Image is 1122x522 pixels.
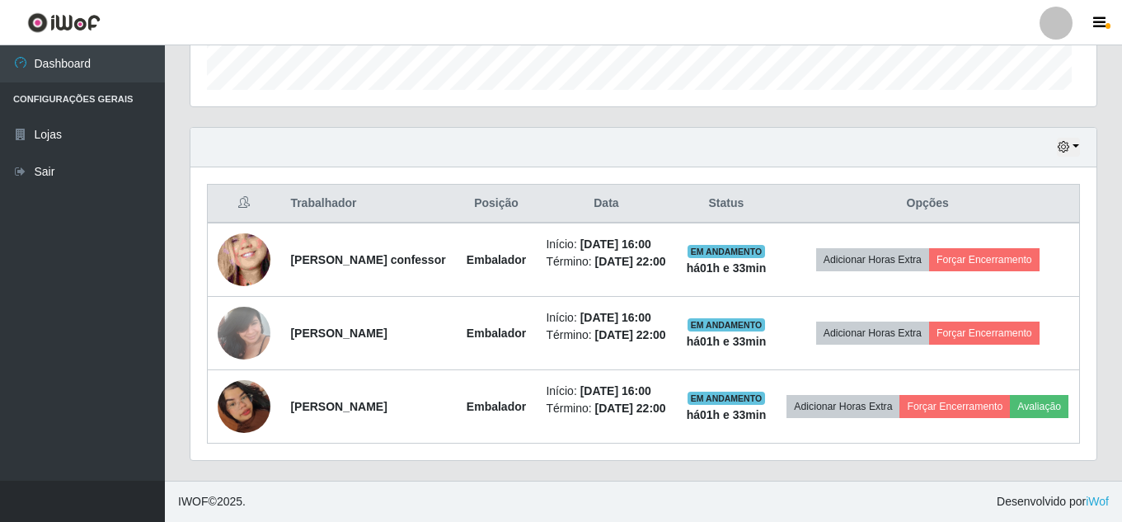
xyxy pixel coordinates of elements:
strong: há 01 h e 33 min [687,408,767,421]
button: Forçar Encerramento [929,248,1040,271]
span: © 2025 . [178,493,246,510]
time: [DATE] 16:00 [580,237,651,251]
strong: Embalador [467,327,526,340]
button: Adicionar Horas Extra [816,248,929,271]
strong: há 01 h e 33 min [687,335,767,348]
span: IWOF [178,495,209,508]
strong: [PERSON_NAME] confessor [290,253,445,266]
time: [DATE] 16:00 [580,311,651,324]
img: 1756135757654.jpeg [218,360,270,454]
button: Adicionar Horas Extra [786,395,899,418]
button: Forçar Encerramento [899,395,1010,418]
span: EM ANDAMENTO [688,392,766,405]
time: [DATE] 16:00 [580,384,651,397]
strong: há 01 h e 33 min [687,261,767,275]
th: Status [676,185,776,223]
time: [DATE] 22:00 [595,402,666,415]
span: Desenvolvido por [997,493,1109,510]
li: Término: [546,400,666,417]
strong: [PERSON_NAME] [290,327,387,340]
li: Início: [546,383,666,400]
li: Término: [546,327,666,344]
img: CoreUI Logo [27,12,101,33]
button: Adicionar Horas Extra [816,322,929,345]
th: Posição [457,185,537,223]
strong: [PERSON_NAME] [290,400,387,413]
span: EM ANDAMENTO [688,318,766,332]
button: Avaliação [1010,395,1068,418]
img: 1706050148347.jpeg [218,298,270,368]
th: Data [536,185,676,223]
th: Opções [776,185,1079,223]
img: 1650948199907.jpeg [218,203,270,317]
li: Início: [546,309,666,327]
strong: Embalador [467,253,526,266]
time: [DATE] 22:00 [595,255,666,268]
th: Trabalhador [280,185,456,223]
time: [DATE] 22:00 [595,328,666,341]
button: Forçar Encerramento [929,322,1040,345]
a: iWof [1086,495,1109,508]
span: EM ANDAMENTO [688,245,766,258]
strong: Embalador [467,400,526,413]
li: Início: [546,236,666,253]
li: Término: [546,253,666,270]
